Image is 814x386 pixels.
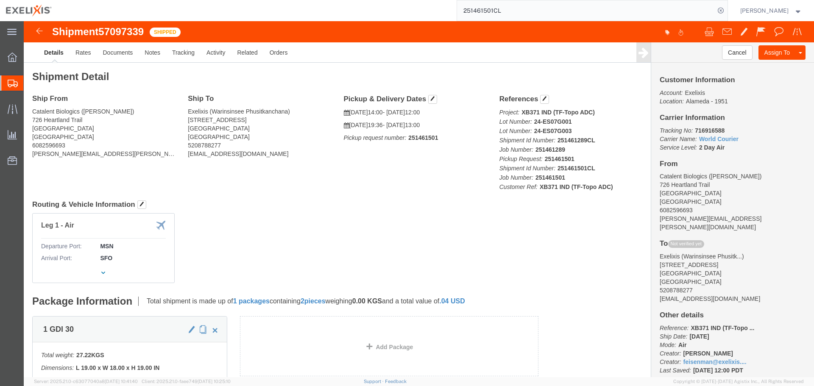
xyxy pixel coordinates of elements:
[198,379,231,384] span: [DATE] 10:25:10
[6,4,52,17] img: logo
[24,21,814,377] iframe: FS Legacy Container
[34,379,138,384] span: Server: 2025.21.0-c63077040a8
[105,379,138,384] span: [DATE] 10:41:40
[673,378,804,385] span: Copyright © [DATE]-[DATE] Agistix Inc., All Rights Reserved
[740,6,789,15] span: Fred Eisenman
[364,379,385,384] a: Support
[142,379,231,384] span: Client: 2025.21.0-faee749
[457,0,715,21] input: Search for shipment number, reference number
[740,6,803,16] button: [PERSON_NAME]
[385,379,407,384] a: Feedback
